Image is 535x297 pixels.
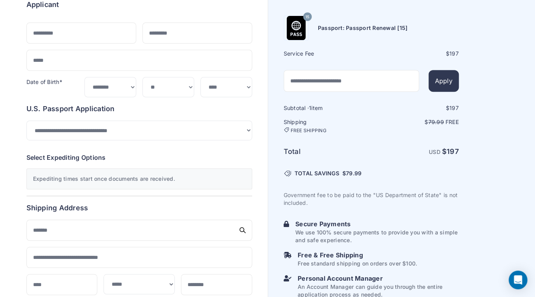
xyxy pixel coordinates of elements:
[26,103,252,114] h6: U.S. Passport Application
[298,274,459,283] h6: Personal Account Manager
[291,128,326,134] span: FREE SHIPPING
[26,79,62,85] label: Date of Birth*
[295,229,459,244] p: We use 100% secure payments to provide you with a simple and safe experience.
[318,24,407,32] h6: Passport: Passport Renewal [15]
[449,105,459,111] span: 197
[372,104,459,112] div: $
[372,118,459,126] p: $
[509,271,527,289] div: Open Intercom Messenger
[298,250,417,260] h6: Free & Free Shipping
[429,148,440,155] span: USD
[295,219,459,229] h6: Secure Payments
[449,50,459,57] span: 197
[284,50,370,58] h6: Service Fee
[26,153,252,162] h6: Select Expediting Options
[442,147,459,155] strong: $
[284,191,459,207] p: Government fee to be paid to the "US Department of State" is not included.
[298,260,417,267] p: Free standard shipping on orders over $100.
[309,105,311,111] span: 1
[305,12,309,22] span: 15
[284,118,370,134] h6: Shipping
[284,104,370,112] h6: Subtotal · item
[26,168,252,189] div: Expediting times start once documents are received.
[372,50,459,58] div: $
[284,16,308,40] img: Product Name
[447,147,459,155] span: 197
[446,119,459,125] span: Free
[346,170,361,176] span: 79.99
[428,119,444,125] span: 79.99
[342,169,361,177] span: $
[284,146,370,157] h6: Total
[428,70,458,92] button: Apply
[295,169,339,177] span: TOTAL SAVINGS
[26,203,252,213] h6: Shipping Address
